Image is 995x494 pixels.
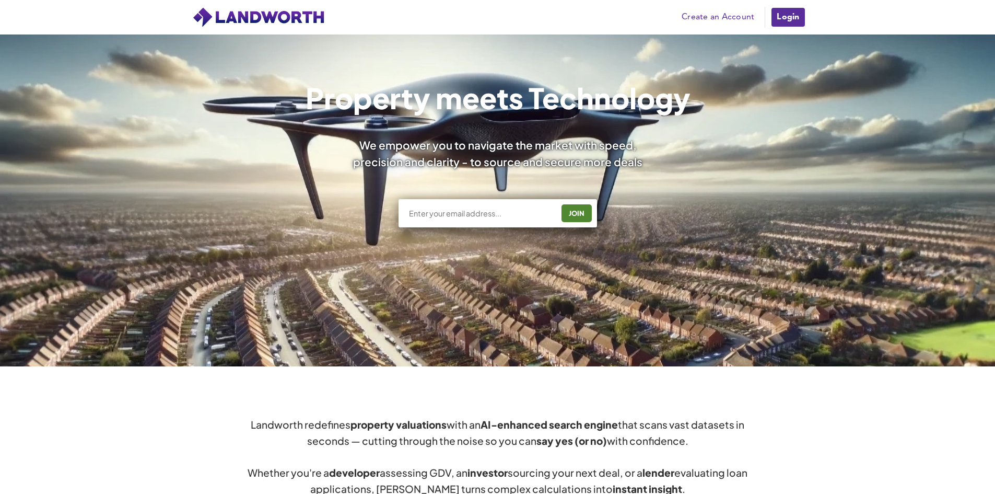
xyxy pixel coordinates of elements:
input: Enter your email address... [408,208,554,219]
strong: property valuations [350,418,447,431]
strong: AI-enhanced search engine [481,418,618,431]
strong: lender [642,466,674,479]
button: JOIN [561,204,592,222]
a: Create an Account [676,9,759,25]
strong: say yes (or no) [536,434,607,447]
div: We empower you to navigate the market with speed, precision and clarity - to source and secure mo... [339,137,657,169]
strong: developer [329,466,380,479]
strong: investor [467,466,508,479]
h1: Property meets Technology [305,84,690,112]
a: Login [770,7,805,28]
div: JOIN [565,205,589,222]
